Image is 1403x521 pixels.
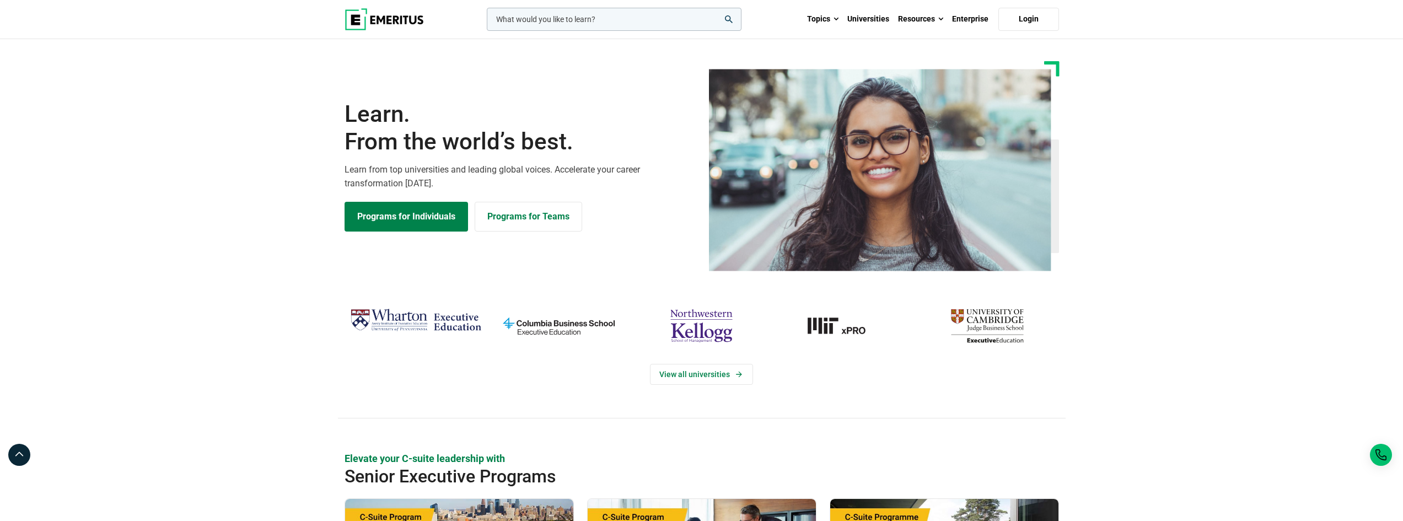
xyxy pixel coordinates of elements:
[650,364,753,385] a: View Universities
[475,202,582,232] a: Explore for Business
[345,128,695,155] span: From the world’s best.
[345,100,695,156] h1: Learn.
[345,452,1059,465] p: Elevate your C-suite leadership with
[778,304,910,347] img: MIT xPRO
[345,163,695,191] p: Learn from top universities and leading global voices. Accelerate your career transformation [DATE].
[345,465,987,487] h2: Senior Executive Programs
[636,304,767,347] img: northwestern-kellogg
[350,304,482,337] img: Wharton Executive Education
[487,8,741,31] input: woocommerce-product-search-field-0
[345,202,468,232] a: Explore Programs
[778,304,910,347] a: MIT-xPRO
[709,69,1051,271] img: Learn from the world's best
[998,8,1059,31] a: Login
[493,304,625,347] img: columbia-business-school
[921,304,1053,347] img: cambridge-judge-business-school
